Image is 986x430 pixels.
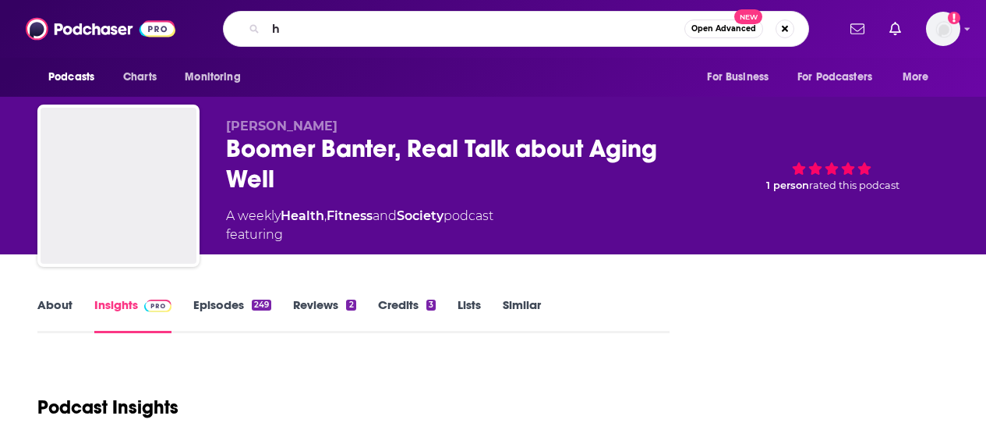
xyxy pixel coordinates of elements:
[26,14,175,44] img: Podchaser - Follow, Share and Rate Podcasts
[346,300,355,311] div: 2
[378,297,436,333] a: Credits3
[324,208,327,223] span: ,
[397,208,444,223] a: Society
[948,12,960,24] svg: Add a profile image
[193,297,271,333] a: Episodes249
[696,62,788,92] button: open menu
[707,66,769,88] span: For Business
[797,66,872,88] span: For Podcasters
[766,179,809,191] span: 1 person
[226,119,338,133] span: [PERSON_NAME]
[37,396,178,419] h1: Podcast Insights
[37,297,72,333] a: About
[37,62,115,92] button: open menu
[252,300,271,311] div: 249
[373,208,397,223] span: and
[123,66,157,88] span: Charts
[113,62,166,92] a: Charts
[226,207,493,244] div: A weekly podcast
[281,208,324,223] a: Health
[715,119,949,216] div: 1 personrated this podcast
[926,12,960,46] img: User Profile
[892,62,949,92] button: open menu
[926,12,960,46] button: Show profile menu
[226,226,493,244] span: featuring
[734,9,762,24] span: New
[185,66,240,88] span: Monitoring
[293,297,355,333] a: Reviews2
[684,20,763,38] button: Open AdvancedNew
[691,25,756,33] span: Open Advanced
[926,12,960,46] span: Logged in as RebRoz5
[503,297,541,333] a: Similar
[787,62,895,92] button: open menu
[174,62,260,92] button: open menu
[844,16,871,42] a: Show notifications dropdown
[458,297,481,333] a: Lists
[144,300,171,312] img: Podchaser Pro
[327,208,373,223] a: Fitness
[94,297,171,333] a: InsightsPodchaser Pro
[266,16,684,41] input: Search podcasts, credits, & more...
[883,16,907,42] a: Show notifications dropdown
[48,66,94,88] span: Podcasts
[426,300,436,311] div: 3
[223,11,809,47] div: Search podcasts, credits, & more...
[903,66,929,88] span: More
[809,179,899,191] span: rated this podcast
